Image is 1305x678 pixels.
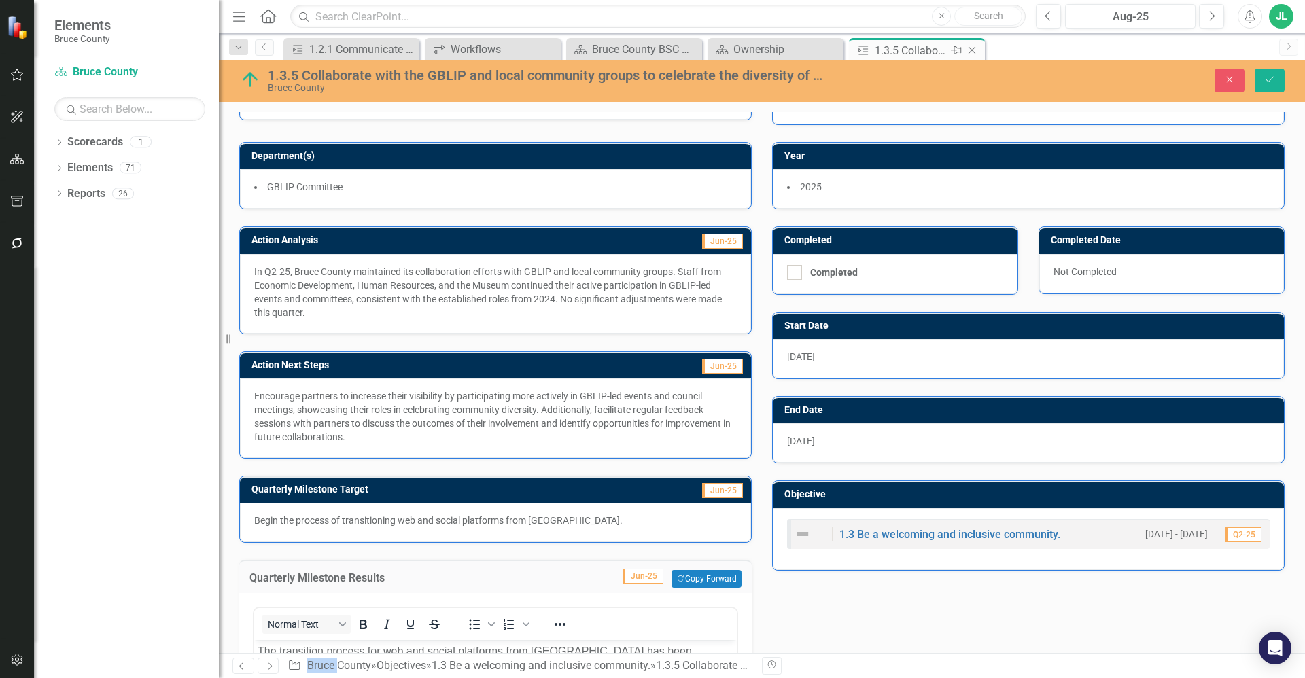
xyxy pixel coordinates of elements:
[120,162,141,174] div: 71
[1065,4,1196,29] button: Aug-25
[130,137,152,148] div: 1
[309,41,416,58] div: 1.2.1 Communicate and collaborate on life stabilization and upstream initiatives that support com...
[249,572,511,584] h3: Quarterly Milestone Results
[463,615,497,634] div: Bullet list
[288,658,752,674] div: » » »
[784,235,1011,245] h3: Completed
[251,151,744,161] h3: Department(s)
[1051,235,1277,245] h3: Completed Date
[784,321,1277,331] h3: Start Date
[112,188,134,199] div: 26
[787,435,815,446] span: [DATE]
[399,615,422,634] button: Underline
[375,615,398,634] button: Italic
[428,41,557,58] a: Workflows
[262,615,351,634] button: Block Normal Text
[592,41,699,58] div: Bruce County BSC Welcome Page
[432,659,650,672] a: 1.3 Be a welcoming and inclusive community.
[451,41,557,58] div: Workflows
[702,359,743,374] span: Jun-25
[67,186,105,202] a: Reports
[377,659,426,672] a: Objectives
[7,16,31,39] img: ClearPoint Strategy
[267,181,343,192] span: GBLIP Committee
[254,514,737,527] p: Begin the process of transitioning web and social platforms from [GEOGRAPHIC_DATA].
[702,234,743,249] span: Jun-25
[307,659,371,672] a: Bruce County
[251,235,553,245] h3: Action Analysis
[672,570,742,588] button: Copy Forward
[974,10,1003,21] span: Search
[800,181,822,192] span: 2025
[251,484,614,495] h3: Quarterly Milestone Target
[254,265,737,319] p: In Q2-25, Bruce County maintained its collaboration efforts with GBLIP and local community groups...
[733,41,840,58] div: Ownership
[570,41,699,58] a: Bruce County BSC Welcome Page
[67,160,113,176] a: Elements
[875,42,947,59] div: 1.3.5 Collaborate with the GBLIP and local community groups to celebrate the diversity of the com...
[711,41,840,58] a: Ownership
[1070,9,1191,25] div: Aug-25
[954,7,1022,26] button: Search
[1269,4,1293,29] button: JL
[254,389,737,444] p: Encourage partners to increase their visibility by participating more actively in GBLIP-led event...
[1225,527,1261,542] span: Q2-25
[239,69,261,90] img: On Track
[351,615,375,634] button: Bold
[423,615,446,634] button: Strikethrough
[67,135,123,150] a: Scorecards
[290,5,1026,29] input: Search ClearPoint...
[54,33,111,44] small: Bruce County
[784,151,1277,161] h3: Year
[1145,528,1208,541] small: [DATE] - [DATE]
[1259,632,1291,664] div: Open Intercom Messenger
[784,405,1277,415] h3: End Date
[784,489,1277,499] h3: Objective
[795,526,811,542] img: Not Defined
[498,615,532,634] div: Numbered list
[702,483,743,498] span: Jun-25
[54,65,205,80] a: Bruce County
[1039,254,1284,293] div: Not Completed
[623,569,663,584] span: Jun-25
[549,615,572,634] button: Reveal or hide additional toolbar items
[268,68,825,83] div: 1.3.5 Collaborate with the GBLIP and local community groups to celebrate the diversity of the com...
[268,83,825,93] div: Bruce County
[251,360,571,370] h3: Action Next Steps
[54,97,205,121] input: Search Below...
[656,659,1160,672] div: 1.3.5 Collaborate with the GBLIP and local community groups to celebrate the diversity of the com...
[839,528,1060,541] a: 1.3 Be a welcoming and inclusive community.
[3,3,479,36] p: The transition process for web and social platforms from [GEOGRAPHIC_DATA] has been initiated, wi...
[287,41,416,58] a: 1.2.1 Communicate and collaborate on life stabilization and upstream initiatives that support com...
[268,619,334,630] span: Normal Text
[54,17,111,33] span: Elements
[787,351,815,362] span: [DATE]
